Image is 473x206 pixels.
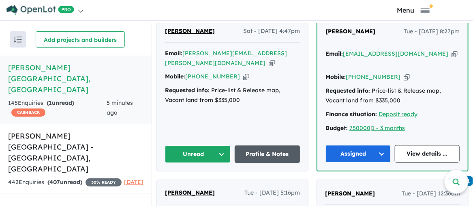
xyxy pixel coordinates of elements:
span: 5 minutes ago [107,99,133,116]
button: Assigned [325,145,391,163]
a: 750000 [349,124,370,132]
a: [PERSON_NAME] [325,189,375,199]
strong: ( unread) [47,178,82,186]
a: [PERSON_NAME] [165,188,215,198]
span: CASHBACK [11,108,45,117]
span: 30 % READY [86,178,122,186]
div: 145 Enquir ies [8,98,107,118]
span: [PERSON_NAME] [165,27,215,35]
button: Unread [165,145,231,163]
button: Copy [243,72,249,81]
div: Price-list & Release map, Vacant land from $335,000 [165,86,300,105]
button: Copy [452,50,458,58]
a: [PHONE_NUMBER] [346,73,400,80]
span: Sat - [DATE] 4:47pm [243,26,300,36]
div: | [325,124,460,133]
h5: [PERSON_NAME][GEOGRAPHIC_DATA] , [GEOGRAPHIC_DATA] [8,62,143,95]
a: [PERSON_NAME] [165,26,215,36]
img: sort.svg [14,37,22,43]
strong: Budget: [325,124,348,132]
button: Copy [404,73,410,81]
a: Deposit ready [379,111,417,118]
div: 442 Enquir ies [8,178,122,187]
button: Toggle navigation [356,6,471,14]
button: Add projects and builders [36,31,125,48]
span: 407 [49,178,60,186]
strong: Mobile: [165,73,185,80]
strong: Email: [325,50,343,57]
a: [EMAIL_ADDRESS][DOMAIN_NAME] [343,50,448,57]
strong: Finance situation: [325,111,377,118]
a: [PERSON_NAME] [325,27,375,37]
span: Tue - [DATE] 5:16pm [244,188,300,198]
a: [PHONE_NUMBER] [185,73,240,80]
strong: Requested info: [165,87,210,94]
a: 1 - 3 months [372,124,405,132]
span: [PERSON_NAME] [325,190,375,197]
strong: Mobile: [325,73,346,80]
button: Copy [269,59,275,67]
strong: Email: [165,50,182,57]
span: [PERSON_NAME] [165,189,215,196]
span: Tue - [DATE] 8:27pm [404,27,460,37]
div: Price-list & Release map, Vacant land from $335,000 [325,86,460,106]
span: [DATE] [124,178,143,186]
a: Profile & Notes [235,145,300,163]
strong: ( unread) [47,99,74,106]
a: View details ... [395,145,460,163]
h5: [PERSON_NAME][GEOGRAPHIC_DATA] - [GEOGRAPHIC_DATA] , [GEOGRAPHIC_DATA] [8,130,143,174]
span: Tue - [DATE] 12:36am [402,189,460,199]
img: Openlot PRO Logo White [6,5,74,15]
strong: Requested info: [325,87,370,94]
span: 1 [49,99,52,106]
span: [PERSON_NAME] [325,28,375,35]
a: [PERSON_NAME][EMAIL_ADDRESS][PERSON_NAME][DOMAIN_NAME] [165,50,287,67]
